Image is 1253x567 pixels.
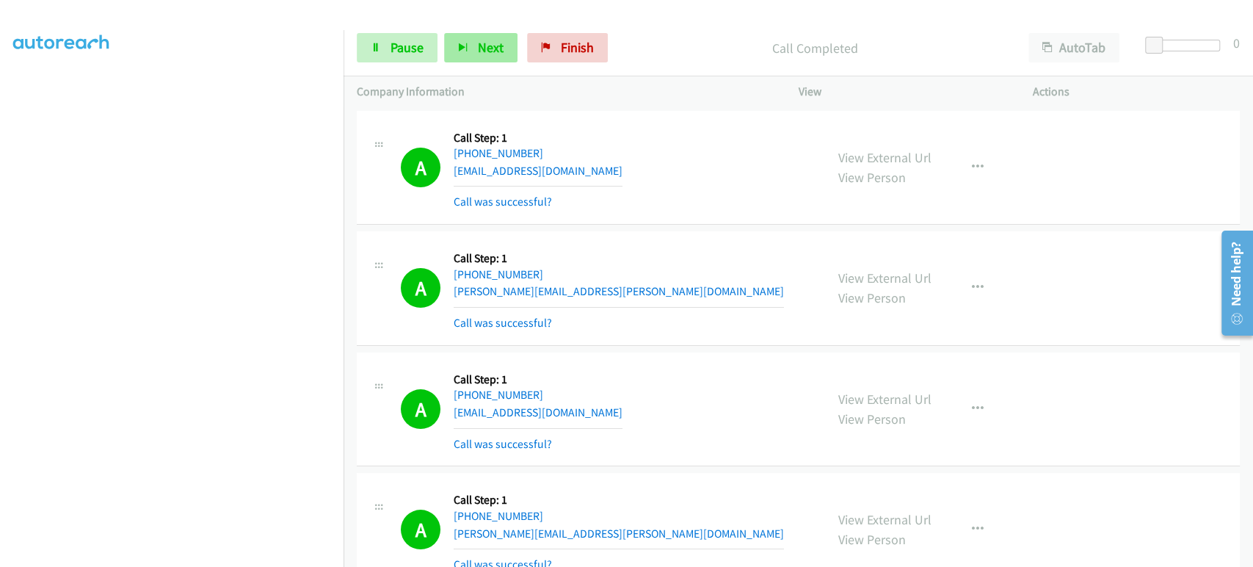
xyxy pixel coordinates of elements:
[561,39,594,56] span: Finish
[1028,33,1119,62] button: AutoTab
[1152,40,1220,51] div: Delay between calls (in seconds)
[454,388,543,402] a: [PHONE_NUMBER]
[444,33,517,62] button: Next
[454,437,552,451] a: Call was successful?
[838,511,931,528] a: View External Url
[838,531,906,548] a: View Person
[838,149,931,166] a: View External Url
[628,38,1002,58] p: Call Completed
[527,33,608,62] a: Finish
[799,83,1006,101] p: View
[357,83,772,101] p: Company Information
[401,148,440,187] h1: A
[401,268,440,308] h1: A
[1233,33,1240,53] div: 0
[454,405,622,419] a: [EMAIL_ADDRESS][DOMAIN_NAME]
[454,195,552,209] a: Call was successful?
[838,169,906,186] a: View Person
[454,493,784,508] h5: Call Step: 1
[454,284,784,298] a: [PERSON_NAME][EMAIL_ADDRESS][PERSON_NAME][DOMAIN_NAME]
[391,39,424,56] span: Pause
[838,411,906,427] a: View Person
[454,251,784,266] h5: Call Step: 1
[454,316,552,330] a: Call was successful?
[838,270,931,286] a: View External Url
[454,146,543,160] a: [PHONE_NUMBER]
[838,289,906,306] a: View Person
[454,267,543,281] a: [PHONE_NUMBER]
[454,164,622,178] a: [EMAIL_ADDRESS][DOMAIN_NAME]
[454,527,784,541] a: [PERSON_NAME][EMAIL_ADDRESS][PERSON_NAME][DOMAIN_NAME]
[401,510,440,549] h1: A
[357,33,437,62] a: Pause
[1032,83,1240,101] p: Actions
[401,389,440,429] h1: A
[454,372,622,387] h5: Call Step: 1
[454,509,543,523] a: [PHONE_NUMBER]
[454,131,622,145] h5: Call Step: 1
[1211,225,1253,342] iframe: Resource Center
[838,391,931,408] a: View External Url
[478,39,504,56] span: Next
